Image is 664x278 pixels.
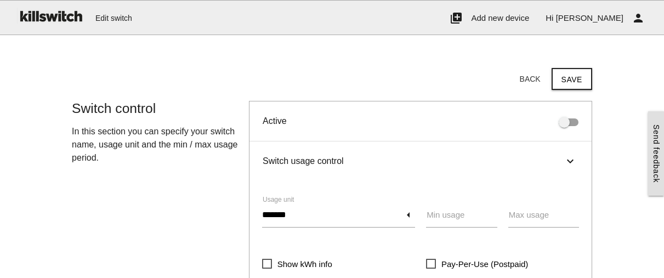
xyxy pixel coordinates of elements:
[95,1,132,36] span: Edit switch
[632,1,645,36] i: person
[72,101,156,116] span: Switch control
[509,209,549,222] label: Max usage
[556,13,623,22] span: [PERSON_NAME]
[263,116,287,126] span: Active
[546,13,553,22] span: Hi
[450,1,463,36] i: add_to_photos
[426,257,528,271] span: Pay-Per-Use (Postpaid)
[511,69,549,89] button: Back
[471,13,529,22] span: Add new device
[263,155,344,168] span: Switch usage control
[427,209,464,222] label: Min usage
[263,195,294,205] label: Usage unit
[648,111,664,196] a: Send feedback
[564,153,577,169] i: keyboard_arrow_right
[72,125,238,164] p: In this section you can specify your switch name, usage unit and the min / max usage period.
[552,68,592,90] button: Save
[16,1,84,31] img: ks-logo-black-160-b.png
[262,257,332,271] span: Show kWh info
